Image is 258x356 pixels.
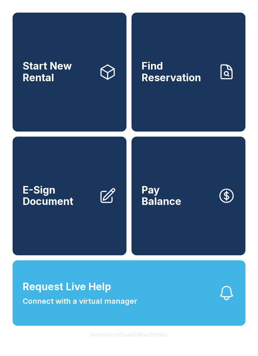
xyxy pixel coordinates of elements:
button: PayBalance [132,137,245,256]
button: Request Live HelpConnect with a virtual manager [13,260,245,326]
a: Find Reservation [132,13,245,132]
span: Request Live Help [23,279,111,294]
a: Start New Rental [13,13,126,132]
span: Pay Balance [142,184,181,207]
span: E-Sign Document [23,184,94,207]
span: Start New Rental [23,60,94,83]
span: Connect with a virtual manager [23,296,137,307]
span: Find Reservation [142,60,213,83]
button: VersionkrrefDLawElMlwz8nfSsJ [85,326,173,343]
a: E-Sign Document [13,137,126,256]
